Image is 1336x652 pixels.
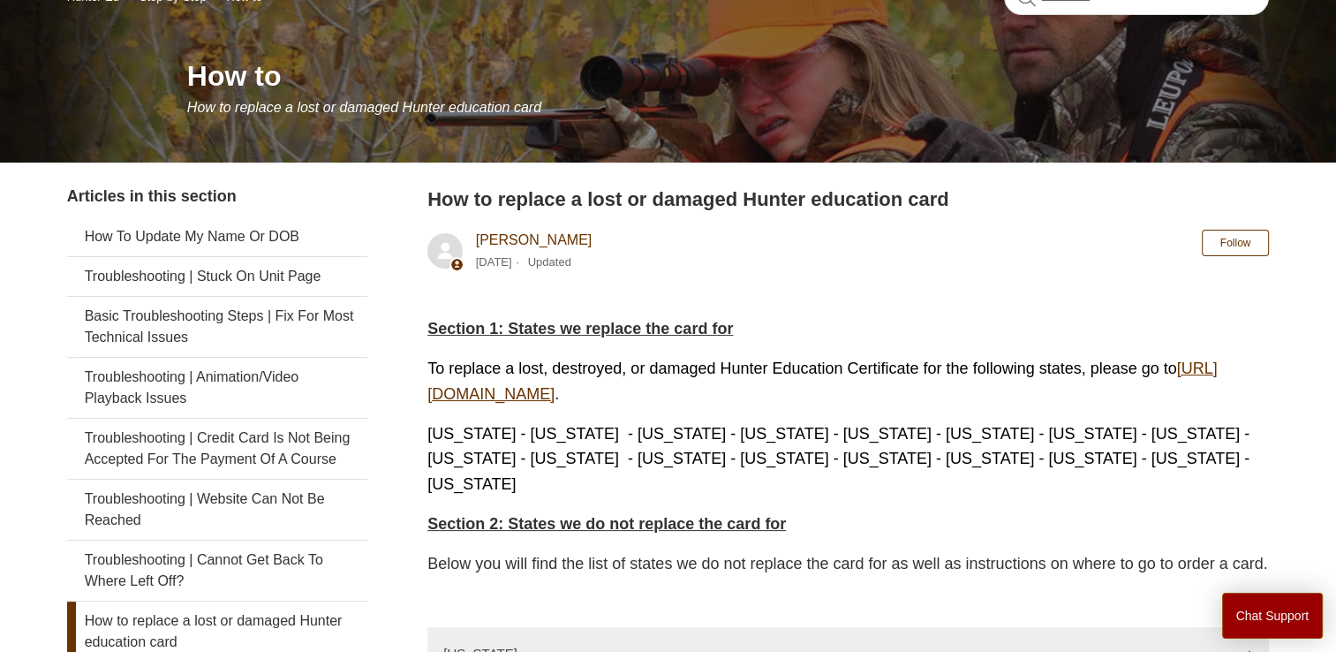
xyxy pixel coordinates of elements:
[67,217,367,256] a: How To Update My Name Or DOB
[427,360,1218,403] a: [URL][DOMAIN_NAME]
[1222,593,1324,639] button: Chat Support
[427,360,1218,403] span: To replace a lost, destroyed, or damaged Hunter Education Certificate for the following states, p...
[427,515,786,533] strong: Section 2: States we do not replace the card for
[67,419,367,479] a: Troubleshooting | Credit Card Is Not Being Accepted For The Payment Of A Course
[528,255,571,269] li: Updated
[427,185,1269,214] h2: How to replace a lost or damaged Hunter education card
[187,100,541,115] span: How to replace a lost or damaged Hunter education card
[187,55,1270,97] h1: How to
[476,255,512,269] time: 11/20/2023, 10:20
[67,358,367,418] a: Troubleshooting | Animation/Video Playback Issues
[427,425,1249,494] span: [US_STATE] - [US_STATE] - [US_STATE] - [US_STATE] - [US_STATE] - [US_STATE] - [US_STATE] - [US_ST...
[67,297,367,357] a: Basic Troubleshooting Steps | Fix For Most Technical Issues
[1202,230,1270,256] button: Follow Article
[427,555,1268,572] span: Below you will find the list of states we do not replace the card for as well as instructions on ...
[67,257,367,296] a: Troubleshooting | Stuck On Unit Page
[67,480,367,540] a: Troubleshooting | Website Can Not Be Reached
[427,320,733,337] span: Section 1: States we replace the card for
[67,187,237,205] span: Articles in this section
[476,232,593,247] a: [PERSON_NAME]
[67,541,367,601] a: Troubleshooting | Cannot Get Back To Where Left Off?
